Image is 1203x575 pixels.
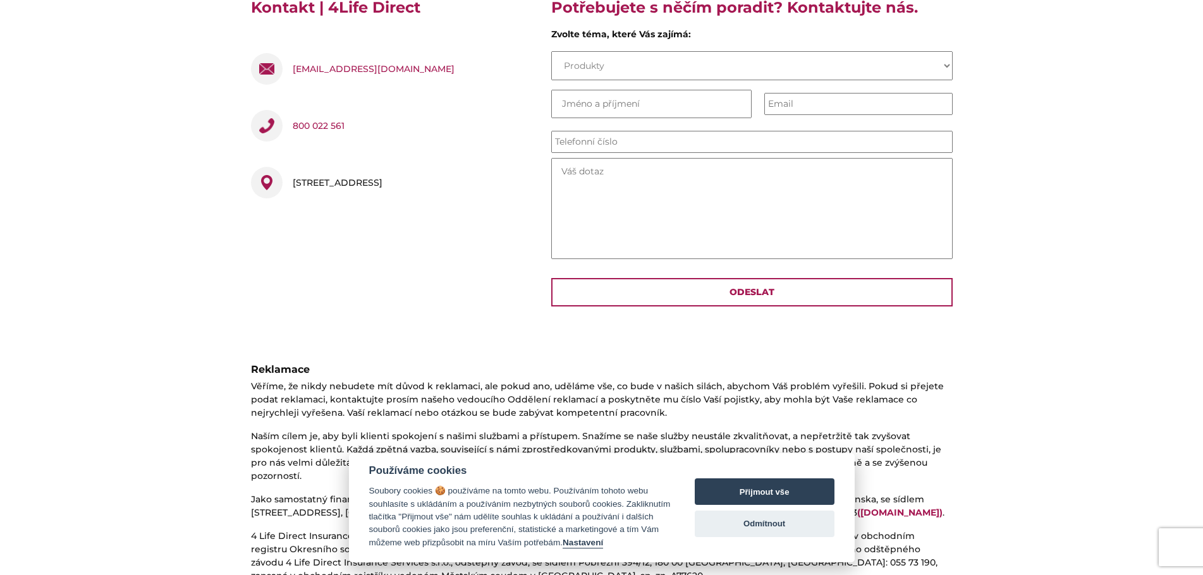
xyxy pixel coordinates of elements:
[293,110,345,142] a: 800 022 561
[551,131,953,153] input: Telefonní číslo
[551,90,752,118] input: Jméno a příjmení
[563,538,603,548] button: Nastavení
[551,28,953,46] div: Zvolte téma, které Vás zajímá:
[695,511,834,537] button: Odmítnout
[251,430,953,483] p: Naším cílem je, aby byli klienti spokojení s našimi službami a přístupem. Snažíme se naše služby ...
[551,278,953,306] input: Odeslat
[293,167,382,198] div: [STREET_ADDRESS]
[251,362,953,377] div: Reklamace
[857,507,943,518] a: ([DOMAIN_NAME])
[251,493,953,519] p: Jako samostatný finanční zprostředkovatel podléháme slovenskému a českému právnímu řádu, včetně d...
[293,53,455,85] a: [EMAIL_ADDRESS][DOMAIN_NAME]
[695,478,834,505] button: Přijmout vše
[251,380,953,420] p: Věříme, že nikdy nebudete mít důvod k reklamaci, ale pokud ano, uděláme vše, co bude v našich sil...
[764,93,953,115] input: Email
[369,464,671,477] div: Používáme cookies
[369,485,671,549] div: Soubory cookies 🍪 používáme na tomto webu. Používáním tohoto webu souhlasíte s ukládáním a použív...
